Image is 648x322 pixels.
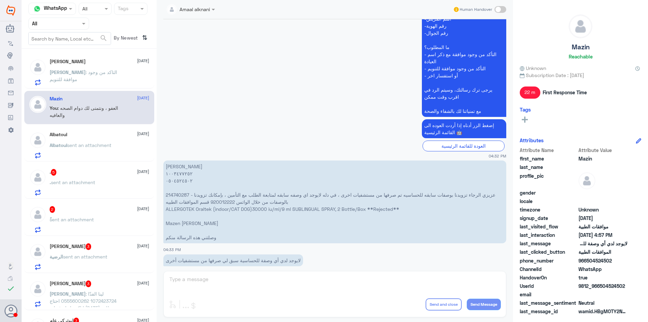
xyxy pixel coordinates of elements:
img: defaultAdmin.png [569,15,592,38]
span: 3 [86,280,91,287]
span: 966504524502 [578,257,627,264]
i: ⇅ [142,32,147,43]
span: last_message_id [520,308,577,315]
span: last_visited_flow [520,223,577,230]
span: null [578,198,627,205]
input: Search by Name, Local etc… [29,32,111,45]
span: 2 [578,266,627,273]
span: signup_date [520,215,577,222]
span: email [520,291,577,298]
span: null [578,189,627,196]
span: [DATE] [137,58,149,64]
span: HandoverOn [520,274,577,281]
span: last_message_sentiment [520,299,577,306]
span: 22 m [520,86,540,99]
span: [DATE] [137,206,149,212]
span: موافقات الطبية [578,223,627,230]
span: Unknown [578,206,627,213]
span: last_interaction [520,231,577,239]
span: . [50,179,51,185]
span: You [50,105,58,111]
span: [PERSON_NAME] [50,69,86,75]
img: Widebot Logo [6,5,15,16]
h6: Tags [520,106,531,113]
img: defaultAdmin.png [29,169,46,186]
span: [DATE] [137,280,149,286]
p: 21/8/2025, 4:32 PM [422,119,506,138]
span: [DATE] [137,169,149,175]
img: defaultAdmin.png [29,59,46,76]
p: 21/8/2025, 4:33 PM [163,254,303,266]
span: ChannelId [520,266,577,273]
span: phone_number [520,257,577,264]
span: last_message [520,240,577,247]
span: 2025-08-21T13:32:10.514Z [578,215,627,222]
span: : العفو ، ونتمنى لك دوام الصحه والعافيه [50,105,118,118]
h5: Lina [50,280,91,287]
button: Avatar [4,304,17,317]
h5: Mazin [572,43,590,51]
span: Mazin [578,155,627,162]
span: 2025-08-21T13:57:39.6566593Z [578,231,627,239]
span: First Response Time [543,89,587,96]
i: check [7,284,15,293]
h5: ً [50,206,55,213]
h5: Mazin [50,96,62,102]
span: Attribute Name [520,147,577,154]
span: sent an attachment [63,254,107,259]
h6: Reachable [569,53,593,59]
span: search [100,34,108,42]
span: last_name [520,164,577,171]
span: last_clicked_button [520,248,577,255]
img: defaultAdmin.png [578,172,595,189]
h5: Albatoul [50,132,67,138]
button: search [100,33,108,44]
p: 21/8/2025, 4:33 PM [163,160,506,243]
div: Tags [117,5,129,14]
span: By Newest [111,32,139,46]
div: العودة للقائمة الرئيسية [423,141,505,151]
h6: Attributes [520,137,544,143]
span: 0 [578,299,627,306]
img: defaultAdmin.png [29,243,46,260]
span: 04:33 PM [163,247,181,252]
span: UserId [520,282,577,290]
img: defaultAdmin.png [29,132,46,149]
span: [PERSON_NAME] [50,291,86,297]
span: لايوجد لدي أي وصفة للحساسية سبق لي صرفها من مستشفيات أخرى [578,240,627,247]
span: Unknown [520,65,546,72]
span: true [578,274,627,281]
span: gender [520,189,577,196]
button: Send Message [467,299,501,310]
span: 2 [50,206,55,213]
span: 5 [51,169,57,176]
span: locale [520,198,577,205]
span: profile_pic [520,172,577,188]
span: Attribute Value [578,147,627,154]
img: defaultAdmin.png [29,280,46,297]
h5: Omar Bin Jahlan [50,59,86,65]
button: Send and close [426,298,462,311]
span: sent an attachment [51,179,95,185]
span: sent an attachment [50,217,94,222]
span: [DATE] [137,131,149,137]
img: defaultAdmin.png [29,96,46,113]
img: defaultAdmin.png [29,206,46,223]
span: Subscription Date : [DATE] [520,72,641,79]
span: Human Handover [460,6,492,13]
span: null [578,291,627,298]
span: الرضية [50,254,63,259]
span: [DATE] [137,243,149,249]
span: الموافقات الطبية [578,248,627,255]
span: first_name [520,155,577,162]
span: timezone [520,206,577,213]
span: wamid.HBgMOTY2NTA0NTI0NTAyFQIAEhggQTM1QUZDMjIwRUNBOTVEODc0Q0IxRjlCNUM2Q0MzRDYA [578,308,627,315]
span: 04:32 PM [489,153,506,159]
img: whatsapp.png [32,4,42,14]
span: [DATE] [137,95,149,101]
span: 9812_966504524502 [578,282,627,290]
span: 3 [86,243,91,250]
h5: الرضية حامد [50,243,91,250]
span: Albatoul [50,142,67,148]
span: sent an attachment [67,142,111,148]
